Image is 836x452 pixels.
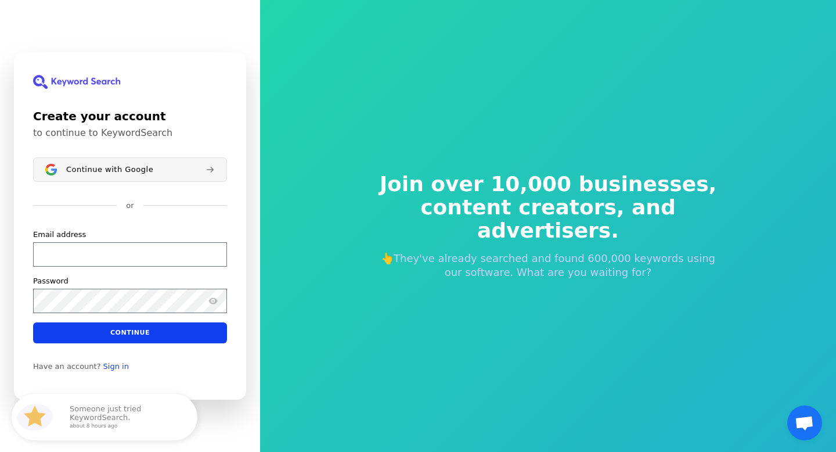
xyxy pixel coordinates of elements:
button: Continue [33,322,227,343]
p: to continue to KeywordSearch [33,127,227,139]
img: Sign in with Google [45,164,57,175]
label: Email address [33,229,86,240]
small: about 8 hours ago [70,424,182,429]
label: Password [33,276,69,286]
span: Have an account? [33,362,101,371]
h1: Create your account [33,107,227,125]
p: 👆They've already searched and found 600,000 keywords using our software. What are you waiting for? [372,252,725,279]
button: Sign in with GoogleContinue with Google [33,157,227,182]
button: Show password [206,294,220,308]
a: Open chat [787,406,822,440]
img: HubSpot [14,396,56,438]
p: Someone just tried KeywordSearch. [70,405,186,429]
span: Join over 10,000 businesses, [372,173,725,196]
p: or [126,200,134,211]
img: KeywordSearch [33,75,120,89]
span: Continue with Google [66,165,153,174]
span: content creators, and advertisers. [372,196,725,242]
a: Sign in [103,362,129,371]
